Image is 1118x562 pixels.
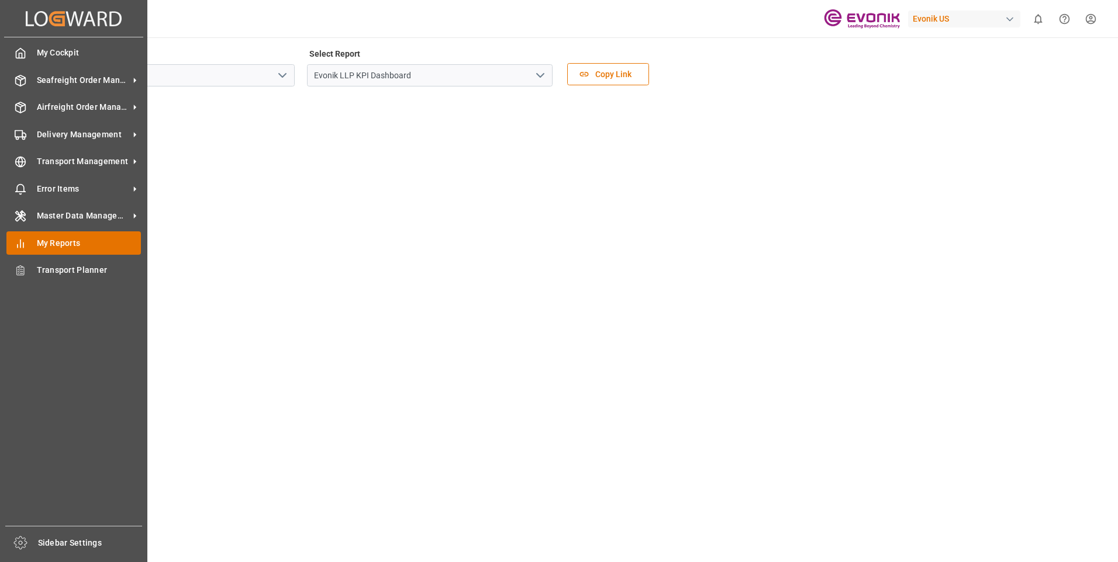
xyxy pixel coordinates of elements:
span: Delivery Management [37,129,129,141]
button: Evonik US [908,8,1025,30]
input: Type to search/select [49,64,295,86]
a: My Reports [6,231,141,254]
span: Error Items [37,183,129,195]
button: Copy Link [567,63,649,85]
span: Sidebar Settings [38,537,143,549]
label: Select Report [307,46,362,62]
span: My Cockpit [37,47,142,59]
span: Transport Management [37,155,129,168]
span: Transport Planner [37,264,142,276]
button: open menu [273,67,291,85]
a: Transport Planner [6,259,141,282]
img: Evonik-brand-mark-Deep-Purple-RGB.jpeg_1700498283.jpeg [824,9,900,29]
button: open menu [531,67,548,85]
span: Copy Link [589,68,637,81]
div: Evonik US [908,11,1020,27]
span: Seafreight Order Management [37,74,129,86]
span: Airfreight Order Management [37,101,129,113]
span: Master Data Management [37,210,129,222]
span: My Reports [37,237,142,249]
input: Type to search/select [307,64,553,86]
button: Help Center [1051,6,1078,32]
button: show 0 new notifications [1025,6,1051,32]
a: My Cockpit [6,41,141,64]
